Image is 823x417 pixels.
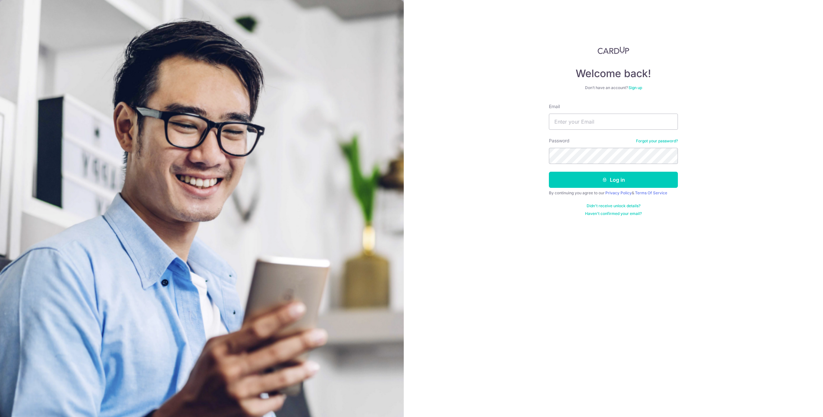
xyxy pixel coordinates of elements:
[549,67,678,80] h4: Welcome back!
[549,103,560,110] label: Email
[585,211,642,216] a: Haven't confirmed your email?
[629,85,642,90] a: Sign up
[549,190,678,196] div: By continuing you agree to our &
[587,203,640,208] a: Didn't receive unlock details?
[549,137,570,144] label: Password
[605,190,632,195] a: Privacy Policy
[635,190,667,195] a: Terms Of Service
[549,85,678,90] div: Don’t have an account?
[549,114,678,130] input: Enter your Email
[636,138,678,144] a: Forgot your password?
[549,172,678,188] button: Log in
[598,46,629,54] img: CardUp Logo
